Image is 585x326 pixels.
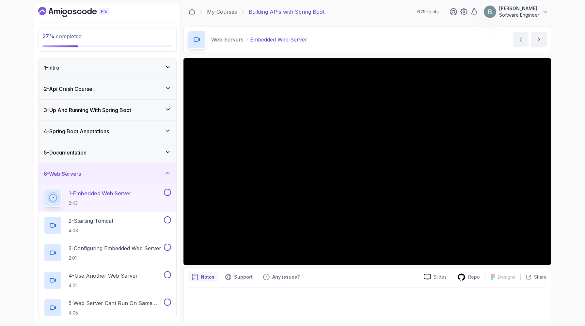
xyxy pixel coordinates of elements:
button: notes button [188,272,218,282]
button: 3-Configuring Embedded Web Server2:01 [44,244,171,262]
button: Feedback button [259,272,304,282]
button: 6-Web Servers [39,163,176,184]
p: [PERSON_NAME] [499,5,539,12]
button: 4-Use Another Web Server4:21 [44,271,171,289]
h3: 1 - Intro [44,64,59,72]
button: Support button [221,272,257,282]
button: user profile image[PERSON_NAME]Software Engineer [483,5,548,18]
button: 1-Intro [39,57,176,78]
a: Dashboard [189,8,195,15]
p: 4:21 [69,282,138,289]
span: 27 % [42,33,55,40]
h3: 4 - Spring Boot Annotations [44,127,109,135]
p: 675 Points [417,8,439,15]
button: 2-Starting Tomcat4:03 [44,216,171,235]
p: Web Servers [211,36,244,43]
button: Share [520,274,547,280]
p: 4 - Use Another Web Server [69,272,138,280]
p: 3 - Configuring Embedded Web Server [69,244,161,252]
button: 2-Api Crash Course [39,78,176,99]
p: Software Engineer [499,12,539,18]
a: Slides [419,274,452,281]
h3: 3 - Up And Running With Spring Boot [44,106,131,114]
p: 4:05 [69,310,163,316]
p: Any issues? [272,274,300,280]
img: user profile image [484,6,496,18]
h3: 6 - Web Servers [44,170,81,178]
p: 2 - Starting Tomcat [69,217,113,225]
a: Dashboard [38,7,124,17]
span: completed [42,33,82,40]
p: 1 - Embedded Web Server [69,189,131,197]
button: 1-Embedded Web Server2:43 [44,189,171,207]
button: next content [531,32,547,47]
h3: 5 - Documentation [44,149,87,156]
button: 5-Web Server Cant Run On Same Port4:05 [44,299,171,317]
p: Support [234,274,253,280]
a: My Courses [207,8,237,16]
p: 2:43 [69,200,131,206]
p: 5 - Web Server Cant Run On Same Port [69,299,163,307]
h3: 2 - Api Crash Course [44,85,92,93]
iframe: chat widget [545,285,585,316]
p: Notes [201,274,214,280]
p: 4:03 [69,227,113,234]
p: Building APIs with Spring Boot [249,8,324,16]
button: previous content [513,32,529,47]
p: Share [534,274,547,280]
button: 4-Spring Boot Annotations [39,121,176,142]
p: Repo [468,274,480,280]
p: Slides [434,274,447,280]
p: Embedded Web Server [250,36,307,43]
iframe: 1 - Embedded Web Server [183,58,551,265]
button: 3-Up And Running With Spring Boot [39,100,176,121]
p: 2:01 [69,255,161,261]
a: Repo [452,273,485,281]
p: Designs [498,274,515,280]
button: 5-Documentation [39,142,176,163]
